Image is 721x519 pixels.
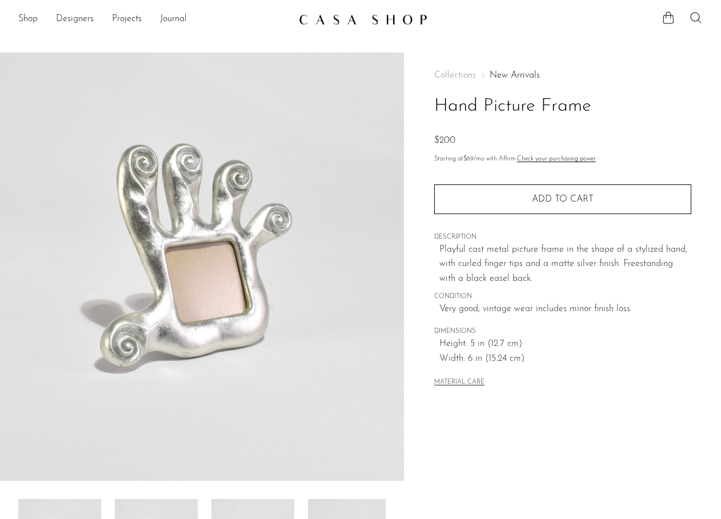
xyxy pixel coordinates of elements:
[18,12,38,27] a: Shop
[112,12,142,27] a: Projects
[532,195,594,204] span: Add to cart
[434,92,691,121] h1: Hand Picture Frame
[434,379,484,387] button: MATERIAL CARE
[434,327,691,337] span: DIMENSIONS
[439,337,691,352] span: Height: 5 in (12.7 cm)
[434,232,691,243] span: DESCRIPTION
[490,71,540,80] a: New Arrivals
[434,184,691,214] button: Add to cart
[439,352,691,367] span: Width: 6 in (15.24 cm)
[18,10,290,29] nav: Desktop navigation
[160,12,187,27] a: Journal
[463,156,474,162] span: $69
[434,154,691,164] p: Starting at /mo with Affirm.
[434,71,476,80] span: Collections
[439,302,691,317] span: Very good; vintage wear includes minor finish loss.
[439,243,691,287] p: Playful cast metal picture frame in the shape of a stylized hand, with curled finger tips and a m...
[434,136,455,145] span: $200
[517,156,596,162] a: Check your purchasing power - Learn more about Affirm Financing (opens in modal)
[434,292,691,302] span: CONDITION
[56,12,94,27] a: Designers
[434,71,691,80] nav: Breadcrumbs
[18,10,290,29] ul: NEW HEADER MENU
